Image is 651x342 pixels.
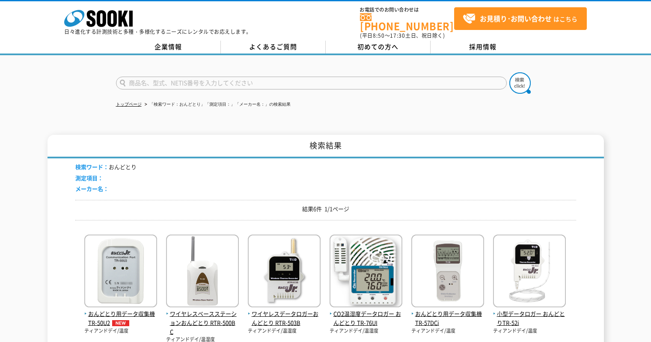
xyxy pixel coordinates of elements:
img: btn_search.png [509,72,531,94]
a: よくあるご質問 [221,41,326,54]
span: おんどとり用データ収集機 TR-57DCi [411,309,484,327]
a: トップページ [116,102,142,107]
span: 測定項目： [75,174,103,182]
li: おんどとり [75,163,137,172]
a: おんどとり用データ収集機 TR-57DCi [411,300,484,327]
img: おんどとりTR-52i [493,235,566,309]
a: 小型データロガー おんどとりTR-52i [493,300,566,327]
img: RTR-503B [248,235,321,309]
span: ワイヤレスベースステーションおんどとり RTR-500BC [166,309,239,336]
p: 結果6件 1/1ページ [75,205,576,214]
a: CO2温湿度データロガー おんどとり TR-76UI [330,300,402,327]
img: RTR-500BC [166,235,239,309]
p: ティアンドデイ/温度 [84,327,157,335]
span: 初めての方へ [357,42,398,51]
span: おんどとり用データ収集機 TR-50U2 [84,309,157,327]
p: ティアンドデイ/温湿度 [330,327,402,335]
span: 8:50 [373,32,385,39]
img: NEW [110,320,131,326]
span: ワイヤレスデータロガーおんどとり RTR-503B [248,309,321,327]
a: おんどとり用データ収集機 TR-50U2NEW [84,300,157,327]
span: お電話でのお問い合わせは [360,7,454,12]
span: (平日 ～ 土日、祝日除く) [360,32,445,39]
a: 初めての方へ [326,41,431,54]
p: ティアンドデイ/温度 [411,327,484,335]
span: 小型データロガー おんどとりTR-52i [493,309,566,327]
img: TR-57DCi [411,235,484,309]
p: ティアンドデイ/温度 [493,327,566,335]
span: はこちら [463,12,577,25]
span: 検索ワード： [75,163,109,171]
span: メーカー名： [75,184,109,193]
span: 17:30 [390,32,405,39]
a: お見積り･お問い合わせはこちら [454,7,587,30]
a: 採用情報 [431,41,535,54]
li: 「検索ワード：おんどとり」「測定項目：」「メーカー名：」の検索結果 [143,100,291,109]
h1: 検索結果 [48,135,604,158]
input: 商品名、型式、NETIS番号を入力してください [116,77,507,89]
img: TR-50U2 [84,235,157,309]
a: ワイヤレスデータロガーおんどとり RTR-503B [248,300,321,327]
p: ティアンドデイ/温湿度 [248,327,321,335]
p: 日々進化する計測技術と多種・多様化するニーズにレンタルでお応えします。 [64,29,252,34]
img: TR-76UI [330,235,402,309]
a: [PHONE_NUMBER] [360,13,454,31]
a: 企業情報 [116,41,221,54]
strong: お見積り･お問い合わせ [480,13,552,24]
span: CO2温湿度データロガー おんどとり TR-76UI [330,309,402,327]
a: ワイヤレスベースステーションおんどとり RTR-500BC [166,300,239,336]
